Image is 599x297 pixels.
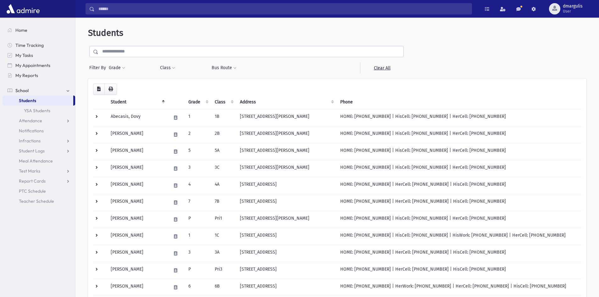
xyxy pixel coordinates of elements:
[236,177,336,194] td: [STREET_ADDRESS]
[15,52,33,58] span: My Tasks
[211,95,236,109] th: Class: activate to sort column ascending
[107,177,167,194] td: [PERSON_NAME]
[211,245,236,262] td: 3A
[185,228,211,245] td: 1
[107,279,167,296] td: [PERSON_NAME]
[19,118,42,124] span: Attendance
[185,143,211,160] td: 5
[19,138,41,144] span: Infractions
[236,160,336,177] td: [STREET_ADDRESS][PERSON_NAME]
[107,109,167,126] td: Abecasis, Dovy
[3,166,75,176] a: Test Marks
[211,126,236,143] td: 2B
[19,168,40,174] span: Test Marks
[211,228,236,245] td: 1C
[19,148,45,154] span: Student Logs
[108,62,125,74] button: Grade
[107,194,167,211] td: [PERSON_NAME]
[3,70,75,80] a: My Reports
[563,4,583,9] span: dmargulis
[185,279,211,296] td: 6
[236,95,336,109] th: Address: activate to sort column ascending
[3,116,75,126] a: Attendance
[3,196,75,206] a: Teacher Schedule
[211,177,236,194] td: 4A
[3,96,73,106] a: Students
[107,160,167,177] td: [PERSON_NAME]
[336,126,581,143] td: HOME: [PHONE_NUMBER] | HisCell: [PHONE_NUMBER] | HerCell: [PHONE_NUMBER]
[19,188,46,194] span: PTC Schedule
[211,160,236,177] td: 3C
[211,279,236,296] td: 6B
[211,211,236,228] td: Pri1
[336,228,581,245] td: HOME: [PHONE_NUMBER] | HisCell: [PHONE_NUMBER] | HisWork: [PHONE_NUMBER] | HerCell: [PHONE_NUMBER]
[107,228,167,245] td: [PERSON_NAME]
[3,126,75,136] a: Notifications
[15,42,44,48] span: Time Tracking
[107,95,167,109] th: Student: activate to sort column descending
[19,198,54,204] span: Teacher Schedule
[236,262,336,279] td: [STREET_ADDRESS]
[185,194,211,211] td: 7
[3,176,75,186] a: Report Cards
[336,211,581,228] td: HOME: [PHONE_NUMBER] | HisCell: [PHONE_NUMBER] | HerCell: [PHONE_NUMBER]
[104,84,117,95] button: Print
[15,73,38,78] span: My Reports
[107,143,167,160] td: [PERSON_NAME]
[3,50,75,60] a: My Tasks
[185,109,211,126] td: 1
[19,98,36,103] span: Students
[107,245,167,262] td: [PERSON_NAME]
[93,84,105,95] button: CSV
[211,194,236,211] td: 7B
[236,279,336,296] td: [STREET_ADDRESS]
[185,245,211,262] td: 3
[211,109,236,126] td: 1B
[336,194,581,211] td: HOME: [PHONE_NUMBER] | HerCell: [PHONE_NUMBER] | HisCell: [PHONE_NUMBER]
[236,245,336,262] td: [STREET_ADDRESS]
[336,95,581,109] th: Phone
[563,9,583,14] span: User
[107,262,167,279] td: [PERSON_NAME]
[211,62,237,74] button: Bus Route
[3,40,75,50] a: Time Tracking
[15,88,29,93] span: School
[3,60,75,70] a: My Appointments
[89,64,108,71] span: Filter By
[107,126,167,143] td: [PERSON_NAME]
[3,156,75,166] a: Meal Attendance
[336,279,581,296] td: HOME: [PHONE_NUMBER] | HerWork: [PHONE_NUMBER] | HerCell: [PHONE_NUMBER] | HisCell: [PHONE_NUMBER]
[236,228,336,245] td: [STREET_ADDRESS]
[107,211,167,228] td: [PERSON_NAME]
[3,136,75,146] a: Infractions
[15,63,50,68] span: My Appointments
[236,194,336,211] td: [STREET_ADDRESS]
[3,186,75,196] a: PTC Schedule
[19,128,44,134] span: Notifications
[19,178,46,184] span: Report Cards
[3,85,75,96] a: School
[336,143,581,160] td: HOME: [PHONE_NUMBER] | HisCell: [PHONE_NUMBER] | HerCell: [PHONE_NUMBER]
[336,177,581,194] td: HOME: [PHONE_NUMBER] | HerCell: [PHONE_NUMBER] | HisCell: [PHONE_NUMBER]
[5,3,41,15] img: AdmirePro
[88,28,123,38] span: Students
[160,62,175,74] button: Class
[185,177,211,194] td: 4
[336,245,581,262] td: HOME: [PHONE_NUMBER] | HerCell: [PHONE_NUMBER] | HisCell: [PHONE_NUMBER]
[336,109,581,126] td: HOME: [PHONE_NUMBER] | HisCell: [PHONE_NUMBER] | HerCell: [PHONE_NUMBER]
[336,262,581,279] td: HOME: [PHONE_NUMBER] | HerCell: [PHONE_NUMBER] | HisCell: [PHONE_NUMBER]
[185,211,211,228] td: P
[236,109,336,126] td: [STREET_ADDRESS][PERSON_NAME]
[360,62,404,74] a: Clear All
[211,262,236,279] td: Pri3
[185,95,211,109] th: Grade: activate to sort column ascending
[95,3,472,14] input: Search
[185,262,211,279] td: P
[19,158,53,164] span: Meal Attendance
[236,143,336,160] td: [STREET_ADDRESS][PERSON_NAME]
[3,25,75,35] a: Home
[185,126,211,143] td: 2
[211,143,236,160] td: 5A
[236,126,336,143] td: [STREET_ADDRESS][PERSON_NAME]
[3,106,75,116] a: YSA Students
